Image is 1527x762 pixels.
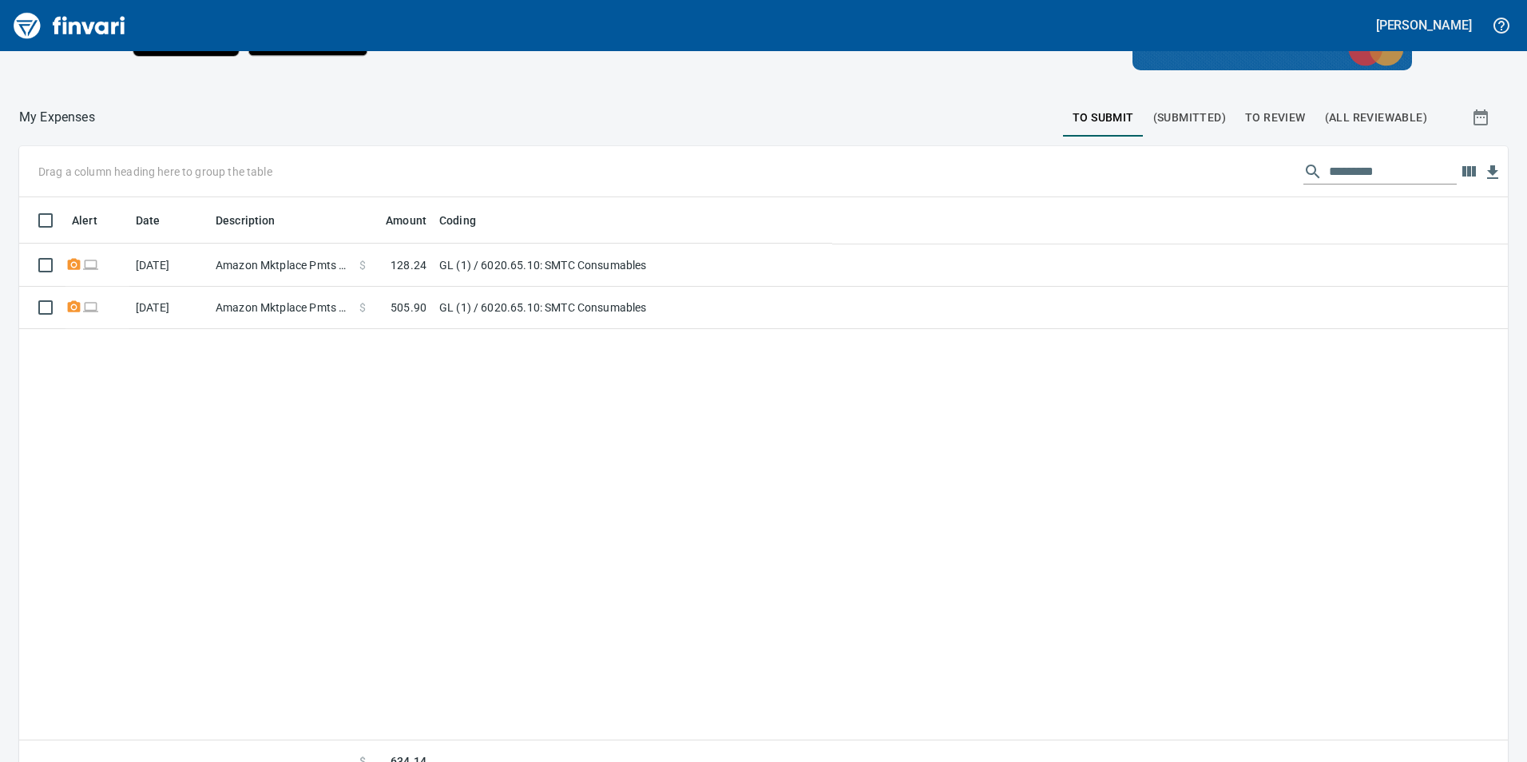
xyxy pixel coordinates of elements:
[1325,108,1427,128] span: (All Reviewable)
[216,212,276,231] span: Description
[209,244,353,287] td: Amazon Mktplace Pmts [DOMAIN_NAME][URL] WA
[38,164,272,180] p: Drag a column heading here to group the table
[209,287,353,329] td: Amazon Mktplace Pmts [DOMAIN_NAME][URL] WA
[386,212,426,231] span: Amount
[433,287,832,329] td: GL (1) / 6020.65.10: SMTC Consumables
[19,108,95,127] nav: breadcrumb
[136,212,161,231] span: Date
[433,244,832,287] td: GL (1) / 6020.65.10: SMTC Consumables
[365,212,426,231] span: Amount
[129,244,209,287] td: [DATE]
[216,212,296,231] span: Description
[359,300,366,316] span: $
[1372,13,1476,38] button: [PERSON_NAME]
[65,260,82,270] span: Receipt Required
[19,108,95,127] p: My Expenses
[72,212,97,231] span: Alert
[129,287,209,329] td: [DATE]
[1073,108,1134,128] span: To Submit
[82,302,99,312] span: Online transaction
[1153,108,1226,128] span: (Submitted)
[1376,17,1472,34] h5: [PERSON_NAME]
[136,212,181,231] span: Date
[439,212,476,231] span: Coding
[359,257,366,273] span: $
[439,212,497,231] span: Coding
[65,302,82,312] span: Receipt Required
[10,6,129,45] img: Finvari
[391,257,426,273] span: 128.24
[1245,108,1306,128] span: To Review
[72,212,118,231] span: Alert
[391,300,426,316] span: 505.90
[82,260,99,270] span: Online transaction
